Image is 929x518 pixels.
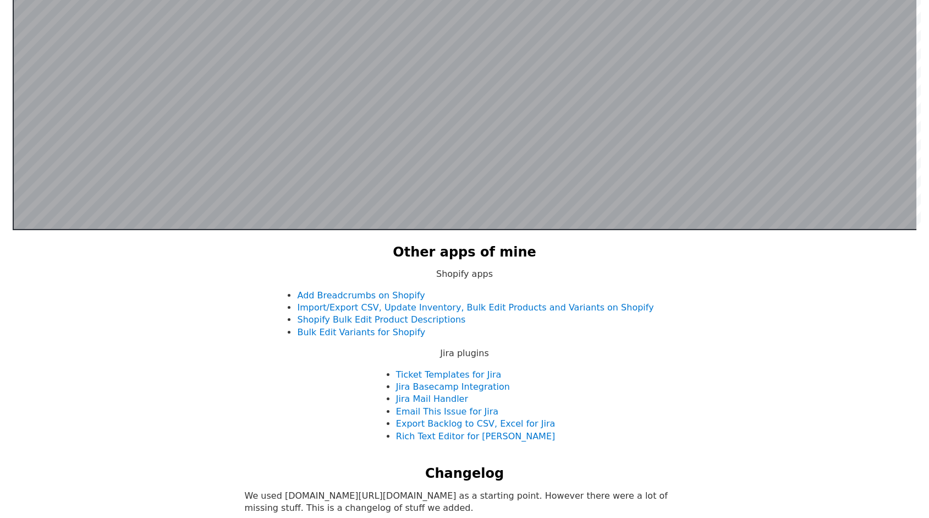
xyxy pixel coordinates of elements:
a: Ticket Templates for Jira [396,369,501,380]
a: Shopify Bulk Edit Product Descriptions [297,314,465,325]
a: Email This Issue for Jira [396,406,498,417]
a: Jira Mail Handler [396,394,468,404]
a: Rich Text Editor for [PERSON_NAME] [396,431,555,441]
a: Export Backlog to CSV, Excel for Jira [396,418,555,429]
a: Import/Export CSV, Update Inventory, Bulk Edit Products and Variants on Shopify [297,302,653,313]
h2: Other apps of mine [393,243,536,262]
a: Add Breadcrumbs on Shopify [297,290,425,301]
h2: Changelog [425,465,504,483]
a: Jira Basecamp Integration [396,381,510,392]
a: Bulk Edit Variants for Shopify [297,327,425,337]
